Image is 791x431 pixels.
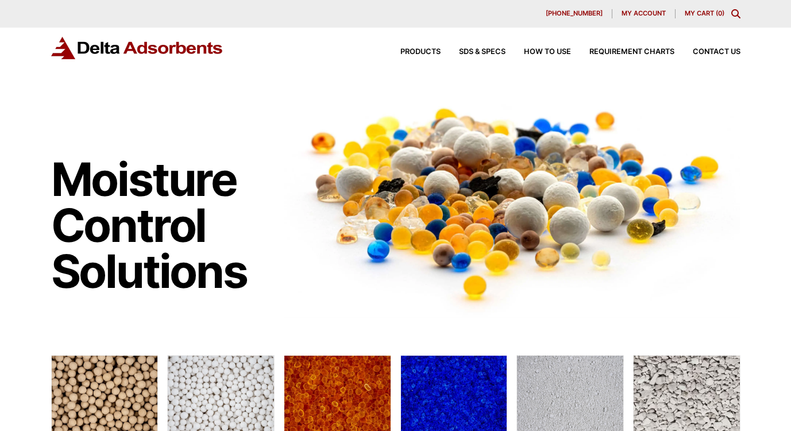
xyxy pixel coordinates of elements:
a: [PHONE_NUMBER] [537,9,612,18]
a: How to Use [506,48,571,56]
span: 0 [718,9,722,17]
div: Toggle Modal Content [731,9,740,18]
span: Requirement Charts [589,48,674,56]
img: Image [284,87,740,318]
a: My account [612,9,676,18]
span: How to Use [524,48,571,56]
span: Contact Us [693,48,740,56]
a: Requirement Charts [571,48,674,56]
a: Products [382,48,441,56]
span: My account [622,10,666,17]
a: My Cart (0) [685,9,724,17]
span: Products [400,48,441,56]
img: Delta Adsorbents [51,37,223,59]
a: Contact Us [674,48,740,56]
h1: Moisture Control Solutions [51,156,273,294]
span: [PHONE_NUMBER] [546,10,603,17]
span: SDS & SPECS [459,48,506,56]
a: SDS & SPECS [441,48,506,56]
